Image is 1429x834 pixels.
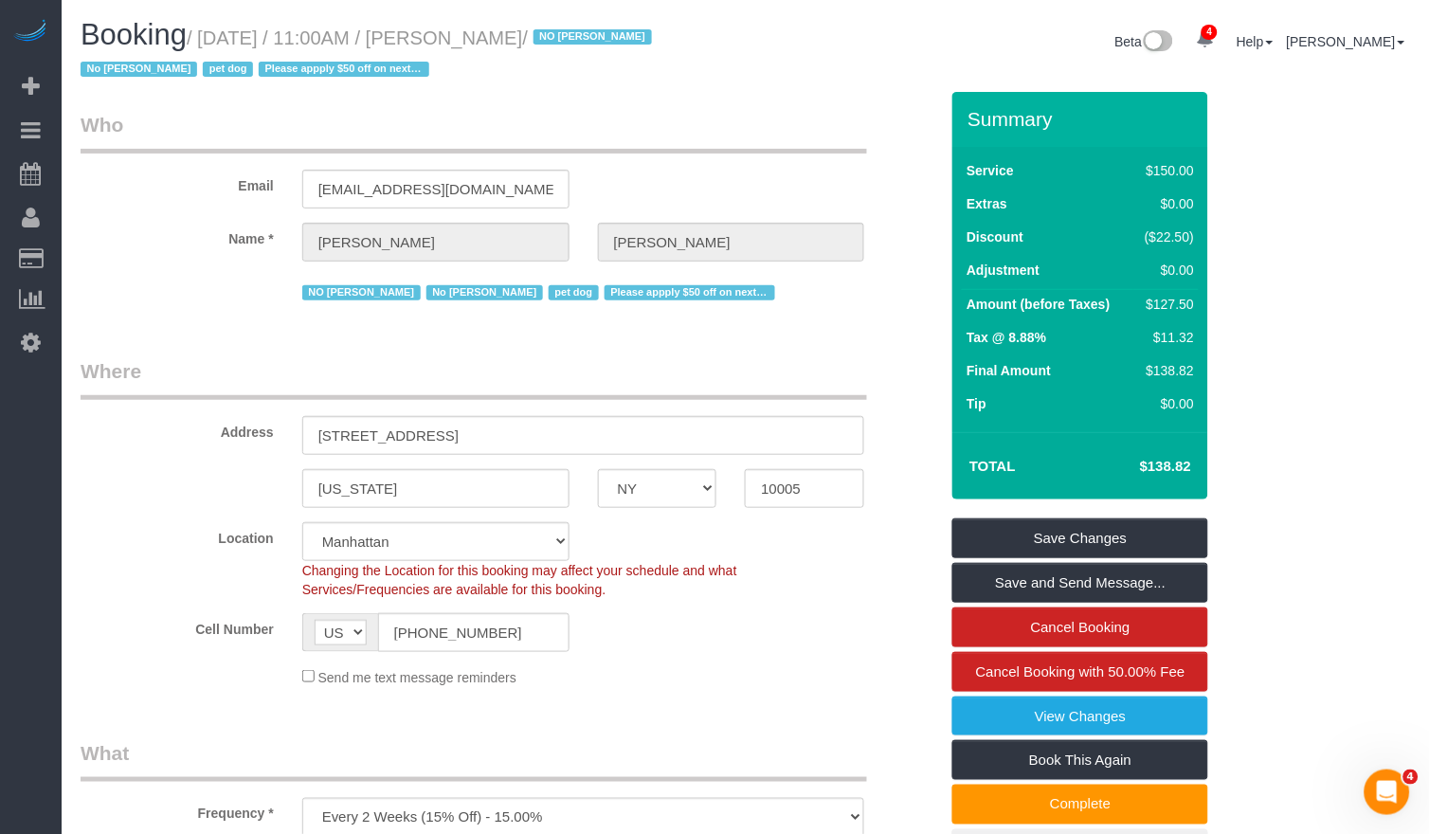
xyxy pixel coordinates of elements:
[81,18,187,51] span: Booking
[952,740,1208,780] a: Book This Again
[81,357,867,400] legend: Where
[302,223,570,262] input: First Name
[1138,394,1195,413] div: $0.00
[1403,770,1419,785] span: 4
[426,285,543,300] span: No [PERSON_NAME]
[976,663,1185,680] span: Cancel Booking with 50.00% Fee
[302,170,570,208] input: Email
[1142,30,1173,55] img: New interface
[378,613,570,652] input: Cell Number
[81,27,658,81] small: / [DATE] / 11:00AM / [PERSON_NAME]
[952,518,1208,558] a: Save Changes
[81,111,867,154] legend: Who
[1287,34,1405,49] a: [PERSON_NAME]
[1186,19,1223,61] a: 4
[66,798,288,824] label: Frequency *
[967,295,1110,314] label: Amount (before Taxes)
[605,285,775,300] span: Please appply $50 off on next cleaning after [DATE]
[952,563,1208,603] a: Save and Send Message...
[967,361,1051,380] label: Final Amount
[1365,770,1410,815] iframe: Intercom live chat
[952,607,1208,647] a: Cancel Booking
[549,285,599,300] span: pet dog
[66,170,288,195] label: Email
[968,108,1199,130] h3: Summary
[534,29,652,45] span: NO [PERSON_NAME]
[1138,361,1195,380] div: $138.82
[203,62,253,77] span: pet dog
[598,223,865,262] input: Last Name
[967,194,1007,213] label: Extras
[1115,34,1174,49] a: Beta
[302,563,737,597] span: Changing the Location for this booking may affect your schedule and what Services/Frequencies are...
[66,416,288,442] label: Address
[967,261,1040,280] label: Adjustment
[1202,25,1218,40] span: 4
[967,394,986,413] label: Tip
[302,285,421,300] span: NO [PERSON_NAME]
[302,469,570,508] input: City
[969,458,1016,474] strong: Total
[259,62,429,77] span: Please appply $50 off on next cleaning after [DATE]
[967,227,1023,246] label: Discount
[1138,328,1195,347] div: $11.32
[1138,194,1195,213] div: $0.00
[967,328,1046,347] label: Tax @ 8.88%
[1138,295,1195,314] div: $127.50
[66,223,288,248] label: Name *
[318,670,516,685] span: Send me text message reminders
[1138,227,1195,246] div: ($22.50)
[1237,34,1274,49] a: Help
[66,613,288,639] label: Cell Number
[745,469,864,508] input: Zip Code
[952,785,1208,825] a: Complete
[1083,459,1191,475] h4: $138.82
[81,739,867,782] legend: What
[952,652,1208,692] a: Cancel Booking with 50.00% Fee
[81,62,197,77] span: No [PERSON_NAME]
[1138,261,1195,280] div: $0.00
[967,161,1014,180] label: Service
[11,19,49,45] img: Automaid Logo
[66,522,288,548] label: Location
[1138,161,1195,180] div: $150.00
[952,697,1208,736] a: View Changes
